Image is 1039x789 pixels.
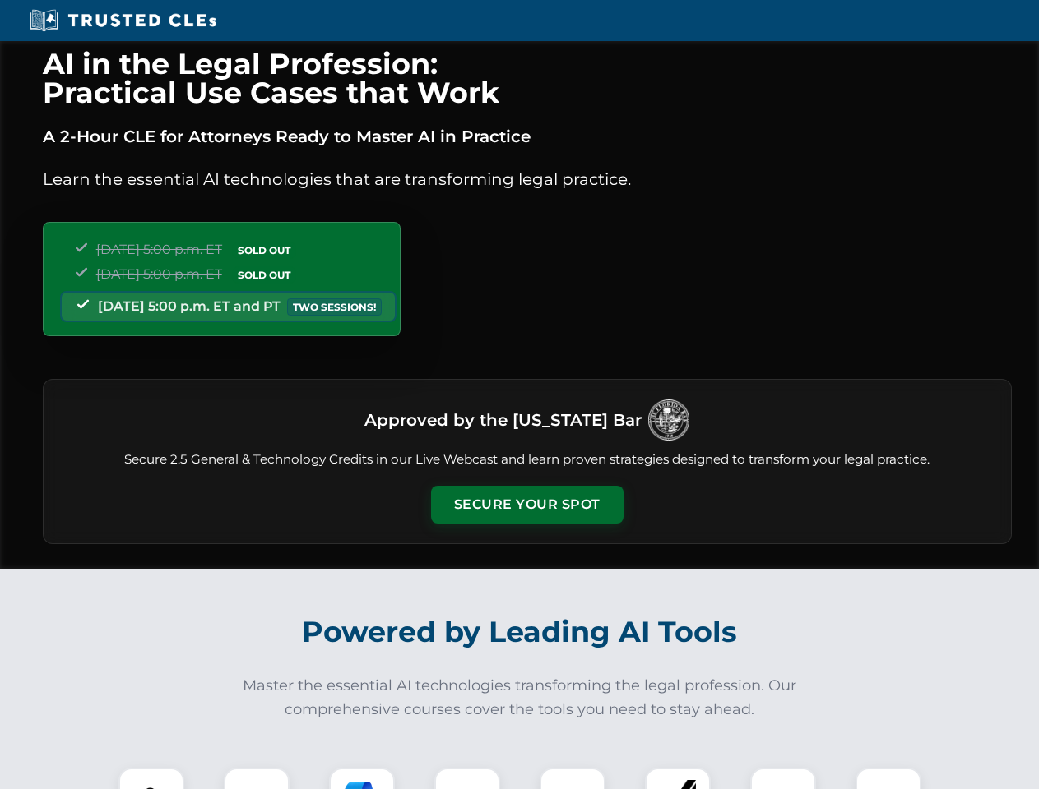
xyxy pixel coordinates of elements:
p: Learn the essential AI technologies that are transforming legal practice. [43,166,1012,192]
img: Trusted CLEs [25,8,221,33]
span: [DATE] 5:00 p.m. ET [96,266,222,282]
p: Secure 2.5 General & Technology Credits in our Live Webcast and learn proven strategies designed ... [63,450,991,469]
span: [DATE] 5:00 p.m. ET [96,242,222,257]
span: SOLD OUT [232,242,296,259]
p: A 2-Hour CLE for Attorneys Ready to Master AI in Practice [43,123,1012,150]
h1: AI in the Legal Profession: Practical Use Cases that Work [43,49,1012,107]
button: Secure Your Spot [431,486,624,524]
h3: Approved by the [US_STATE] Bar [364,405,642,435]
span: SOLD OUT [232,266,296,284]
h2: Powered by Leading AI Tools [64,603,976,661]
img: Logo [648,399,689,441]
p: Master the essential AI technologies transforming the legal profession. Our comprehensive courses... [232,674,808,722]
